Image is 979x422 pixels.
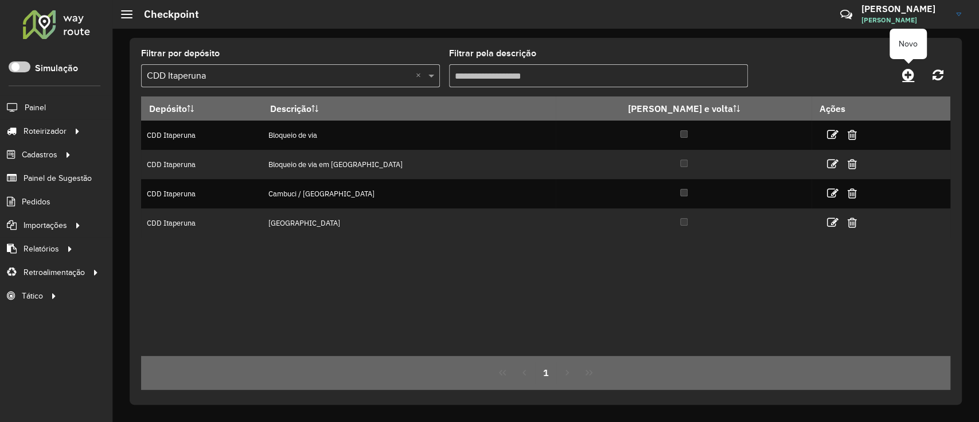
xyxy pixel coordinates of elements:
a: Editar [826,185,838,201]
span: Relatórios [24,243,59,255]
label: Filtrar pela descrição [449,47,536,60]
h3: [PERSON_NAME] [861,3,947,14]
span: [PERSON_NAME] [861,15,947,25]
td: CDD Itaperuna [141,179,263,208]
span: Roteirizador [24,125,67,137]
a: Excluir [847,185,856,201]
a: Editar [826,156,838,172]
th: [PERSON_NAME] e volta [556,96,812,121]
td: Cambuci / [GEOGRAPHIC_DATA] [263,179,556,208]
td: Bloqueio de via em [GEOGRAPHIC_DATA] [263,150,556,179]
a: Excluir [847,127,856,142]
button: 1 [535,362,557,384]
span: Importações [24,219,67,231]
a: Contato Rápido [834,2,859,27]
span: Painel [25,102,46,114]
td: [GEOGRAPHIC_DATA] [263,208,556,238]
span: Retroalimentação [24,266,85,278]
span: Painel de Sugestão [24,172,92,184]
th: Descrição [263,96,556,121]
th: Depósito [141,96,263,121]
span: Tático [22,290,43,302]
td: CDD Itaperuna [141,150,263,179]
a: Excluir [847,156,856,172]
a: Editar [826,215,838,230]
td: CDD Itaperuna [141,121,263,150]
label: Simulação [35,61,78,75]
td: CDD Itaperuna [141,208,263,238]
label: Filtrar por depósito [141,47,220,60]
div: Novo [890,29,927,59]
span: Clear all [416,69,426,83]
a: Excluir [847,215,856,230]
span: Cadastros [22,149,57,161]
h2: Checkpoint [132,8,199,21]
th: Ações [812,96,880,121]
a: Editar [826,127,838,142]
span: Pedidos [22,196,50,208]
td: Bloqueio de via [263,121,556,150]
